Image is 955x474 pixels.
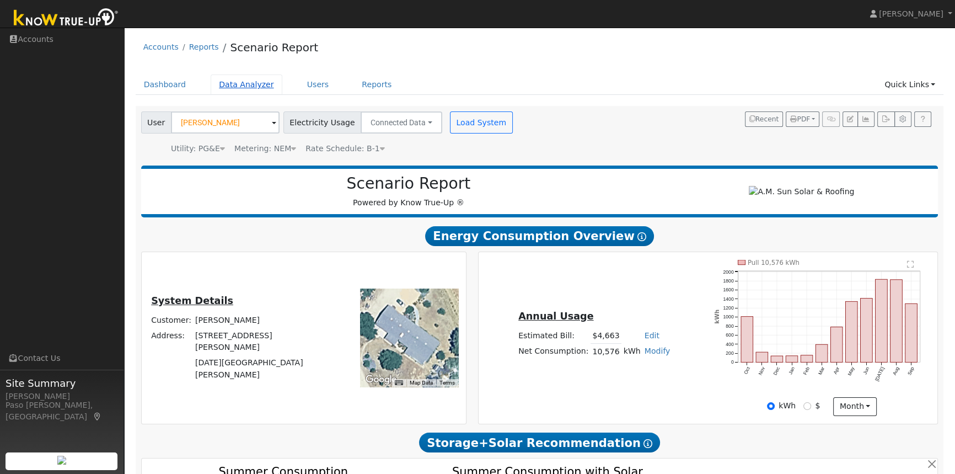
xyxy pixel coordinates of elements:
td: Customer: [149,313,194,328]
a: Data Analyzer [211,74,282,95]
rect: onclick="" [890,280,903,363]
a: Scenario Report [230,41,318,54]
a: Reports [189,42,219,51]
button: Map Data [410,379,433,387]
text: Jan [787,366,796,375]
div: [PERSON_NAME] [6,391,118,402]
button: Connected Data [361,111,442,134]
button: Edit User [843,111,858,127]
text: Oct [743,366,751,375]
span: Electricity Usage [283,111,361,134]
text: Dec [772,366,781,376]
text: [DATE] [874,366,886,382]
td: [STREET_ADDRESS][PERSON_NAME] [194,328,325,355]
span: Site Summary [6,376,118,391]
i: Show Help [643,439,652,448]
img: A.M. Sun Solar & Roofing [749,186,854,198]
rect: onclick="" [815,344,828,362]
div: Utility: PG&E [171,143,225,155]
rect: onclick="" [771,356,783,362]
i: Show Help [637,232,646,241]
td: Address: [149,328,194,355]
a: Reports [353,74,400,95]
img: Google [363,372,399,387]
text: 600 [726,332,734,338]
rect: onclick="" [861,299,873,363]
a: Dashboard [136,74,195,95]
text: 1800 [723,278,733,284]
span: User [141,111,171,134]
text: 2000 [723,269,733,275]
a: Open this area in Google Maps (opens a new window) [363,372,399,387]
input: Select a User [171,111,280,134]
rect: onclick="" [876,279,888,362]
label: $ [815,400,820,412]
text: 1000 [723,315,733,320]
text: 1400 [723,296,733,302]
td: $4,663 [591,328,621,344]
td: Estimated Bill: [517,328,591,344]
rect: onclick="" [756,352,768,362]
input: $ [803,402,811,410]
text: Sep [906,366,915,376]
rect: onclick="" [905,303,918,362]
rect: onclick="" [786,356,798,363]
rect: onclick="" [830,327,843,363]
div: Metering: NEM [234,143,296,155]
button: Export Interval Data [877,111,894,127]
a: Map [93,412,103,421]
text: 800 [726,323,734,329]
text: 1200 [723,305,733,311]
button: month [833,397,877,416]
span: Storage+Solar Recommendation [419,433,659,452]
span: Energy Consumption Overview [425,226,653,246]
a: Quick Links [876,74,943,95]
td: Net Consumption: [517,344,591,360]
text: Mar [817,366,825,376]
span: Alias: HAGA1 [305,144,384,153]
button: Multi-Series Graph [857,111,874,127]
text: Aug [892,366,900,376]
img: retrieve [57,456,66,465]
button: PDF [786,111,819,127]
span: PDF [790,115,810,123]
text: Nov [757,366,766,376]
h2: Scenario Report [152,174,665,193]
text:  [908,260,915,268]
rect: onclick="" [845,301,857,362]
a: Accounts [143,42,179,51]
a: Edit [645,331,659,340]
text: Apr [832,366,840,375]
text: 200 [726,350,734,356]
button: Recent [745,111,784,127]
text: Jun [862,366,871,375]
u: Annual Usage [518,311,593,322]
text: kWh [713,310,720,324]
text: 400 [726,342,734,347]
img: Know True-Up [8,6,124,31]
a: Modify [645,347,670,355]
rect: onclick="" [801,355,813,363]
td: kWh [621,344,642,360]
rect: onclick="" [741,317,753,363]
text: 0 [731,359,734,365]
div: Paso [PERSON_NAME], [GEOGRAPHIC_DATA] [6,400,118,423]
div: Powered by Know True-Up ® [147,174,671,209]
label: kWh [779,400,796,412]
text: Pull 10,576 kWh [748,259,800,267]
span: [PERSON_NAME] [879,9,943,18]
td: [PERSON_NAME] [194,313,325,328]
text: 1600 [723,287,733,292]
input: kWh [767,402,775,410]
button: Load System [450,111,513,134]
a: Users [299,74,337,95]
a: Help Link [914,111,931,127]
button: Settings [894,111,911,127]
button: Keyboard shortcuts [395,379,403,387]
a: Terms (opens in new tab) [439,380,455,386]
text: Feb [802,366,811,376]
u: System Details [151,295,233,306]
td: [DATE][GEOGRAPHIC_DATA][PERSON_NAME] [194,355,325,382]
td: 10,576 [591,344,621,360]
text: May [846,366,855,377]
